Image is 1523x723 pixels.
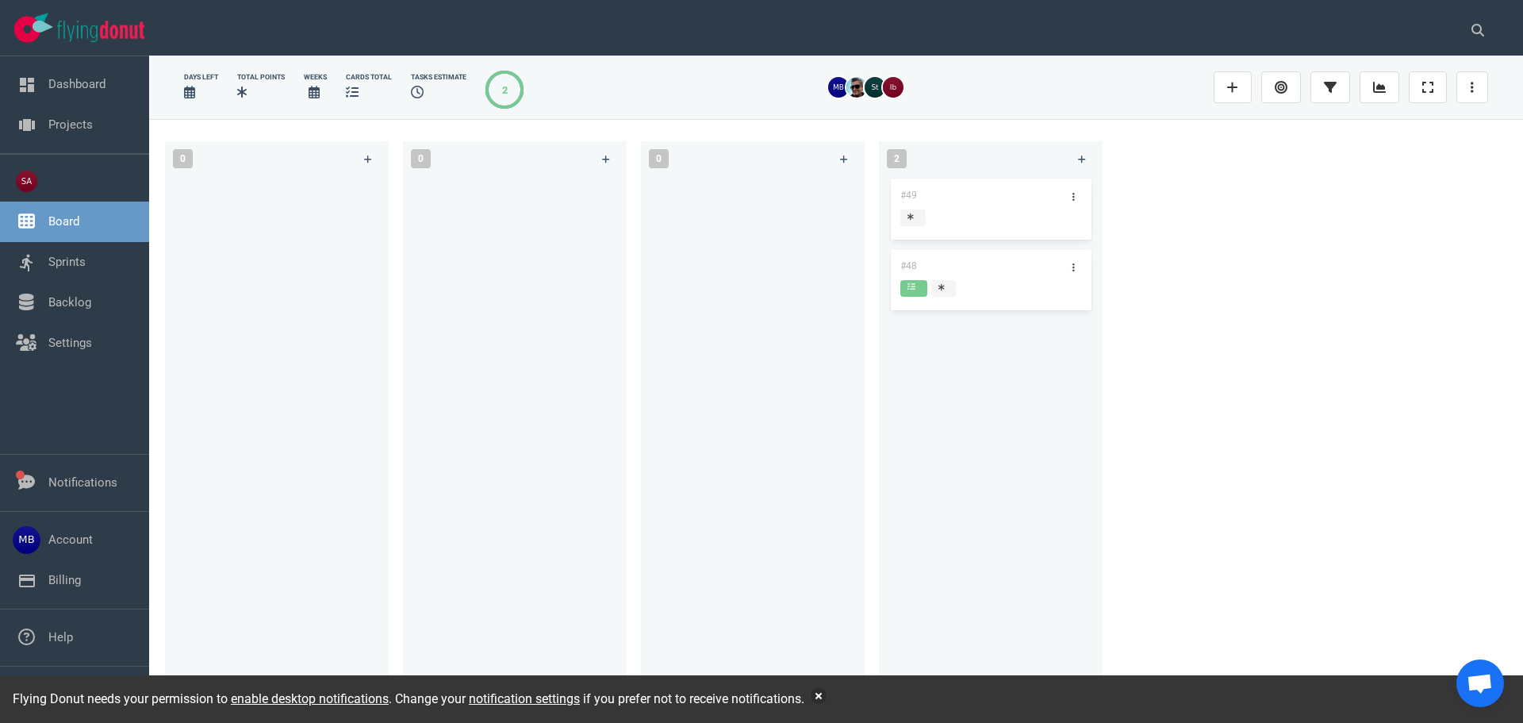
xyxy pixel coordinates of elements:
[173,149,193,168] span: 0
[389,691,804,706] span: . Change your if you prefer not to receive notifications.
[502,83,508,98] div: 2
[883,77,903,98] img: 26
[48,475,117,490] a: Notifications
[184,72,218,83] div: days left
[411,149,431,168] span: 0
[48,336,92,350] a: Settings
[887,149,907,168] span: 2
[900,260,917,271] a: #48
[649,149,669,168] span: 0
[48,255,86,269] a: Sprints
[411,72,466,83] div: Tasks Estimate
[48,295,91,310] a: Backlog
[237,72,285,83] div: Total Points
[231,691,389,706] a: enable desktop notifications
[48,117,93,132] a: Projects
[13,691,389,706] span: Flying Donut needs your permission to
[48,573,81,587] a: Billing
[865,77,885,98] img: 26
[846,77,867,98] img: 26
[900,190,917,201] a: #49
[48,214,79,229] a: Board
[828,77,849,98] img: 26
[304,72,327,83] div: Weeks
[1456,660,1504,707] div: Open de chat
[346,72,392,83] div: cards total
[469,691,580,706] a: notification settings
[48,630,73,644] a: Help
[57,21,144,42] img: Flying Donut text logo
[48,77,105,91] a: Dashboard
[48,533,93,547] a: Account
